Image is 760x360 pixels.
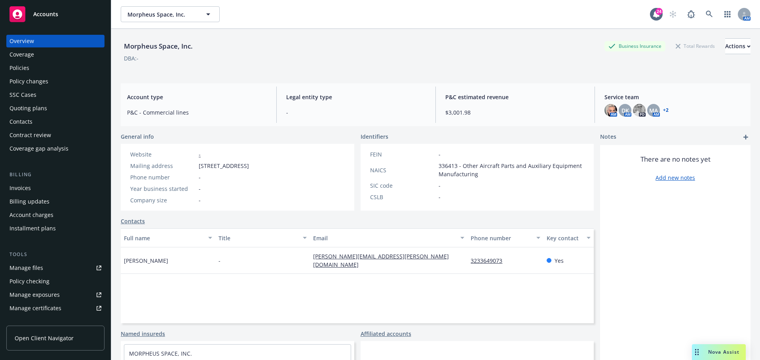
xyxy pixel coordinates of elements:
div: Contacts [9,115,32,128]
div: Policy checking [9,275,49,288]
span: MA [649,106,658,115]
a: Overview [6,35,104,47]
a: Manage certificates [6,302,104,315]
span: - [199,185,201,193]
span: P&C - Commercial lines [127,108,267,117]
button: Email [310,228,467,247]
div: SSC Cases [9,89,36,101]
div: Morpheus Space, Inc. [121,41,196,51]
a: Start snowing [665,6,681,22]
div: Drag to move [692,344,702,360]
span: There are no notes yet [640,155,711,164]
div: CSLB [370,193,435,201]
button: Phone number [467,228,543,247]
a: - [199,151,201,158]
div: NAICS [370,166,435,174]
div: Manage files [9,262,43,274]
span: - [199,196,201,204]
div: Overview [9,35,34,47]
div: Quoting plans [9,102,47,115]
div: FEIN [370,150,435,158]
button: Title [215,228,310,247]
a: Named insureds [121,330,165,338]
span: Yes [555,256,564,265]
span: DK [621,106,629,115]
span: - [199,173,201,181]
a: Quoting plans [6,102,104,115]
a: 3233649073 [471,257,509,264]
span: Open Client Navigator [15,334,74,342]
div: SIC code [370,181,435,190]
a: Coverage [6,48,104,61]
div: Account charges [9,209,53,221]
div: Tools [6,251,104,258]
a: Billing updates [6,195,104,208]
button: Actions [725,38,750,54]
span: P&C estimated revenue [445,93,585,101]
div: Contract review [9,129,51,141]
button: Full name [121,228,215,247]
div: Coverage gap analysis [9,142,68,155]
div: Total Rewards [672,41,719,51]
span: $3,001.98 [445,108,585,117]
img: photo [633,104,646,117]
div: Email [313,234,456,242]
button: Key contact [543,228,594,247]
div: 24 [655,8,663,15]
a: Contract review [6,129,104,141]
div: DBA: - [124,54,139,62]
div: Billing [6,171,104,179]
a: Add new notes [655,173,695,182]
div: Manage certificates [9,302,61,315]
div: Year business started [130,185,196,193]
div: Policy changes [9,75,48,88]
div: Invoices [9,182,31,194]
div: Full name [124,234,203,242]
a: MORPHEUS SPACE, INC. [129,350,192,357]
span: Account type [127,93,267,101]
span: [STREET_ADDRESS] [199,162,249,170]
a: Accounts [6,3,104,25]
span: - [439,181,441,190]
span: Legal entity type [286,93,426,101]
div: Billing updates [9,195,49,208]
a: Report a Bug [683,6,699,22]
span: - [218,256,220,265]
div: Mailing address [130,162,196,170]
span: Morpheus Space, Inc. [127,10,196,19]
div: Company size [130,196,196,204]
a: Account charges [6,209,104,221]
span: Accounts [33,11,58,17]
a: Policies [6,62,104,74]
a: Coverage gap analysis [6,142,104,155]
span: 336413 - Other Aircraft Parts and Auxiliary Equipment Manufacturing [439,162,585,178]
div: Key contact [547,234,582,242]
a: [PERSON_NAME][EMAIL_ADDRESS][PERSON_NAME][DOMAIN_NAME] [313,253,449,268]
a: Manage claims [6,315,104,328]
a: SSC Cases [6,89,104,101]
div: Actions [725,39,750,54]
a: Contacts [121,217,145,225]
a: Contacts [6,115,104,128]
span: - [286,108,426,117]
a: Installment plans [6,222,104,235]
div: Policies [9,62,29,74]
span: Nova Assist [708,349,739,355]
span: Service team [604,93,744,101]
div: Coverage [9,48,34,61]
div: Title [218,234,298,242]
span: Notes [600,132,616,142]
div: Phone number [130,173,196,181]
div: Manage claims [9,315,49,328]
a: +2 [663,108,669,113]
img: photo [604,104,617,117]
div: Manage exposures [9,288,60,301]
div: Installment plans [9,222,56,235]
span: General info [121,132,154,141]
div: Business Insurance [604,41,665,51]
a: Search [701,6,717,22]
div: Website [130,150,196,158]
a: Policy checking [6,275,104,288]
a: add [741,132,750,142]
span: [PERSON_NAME] [124,256,168,265]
